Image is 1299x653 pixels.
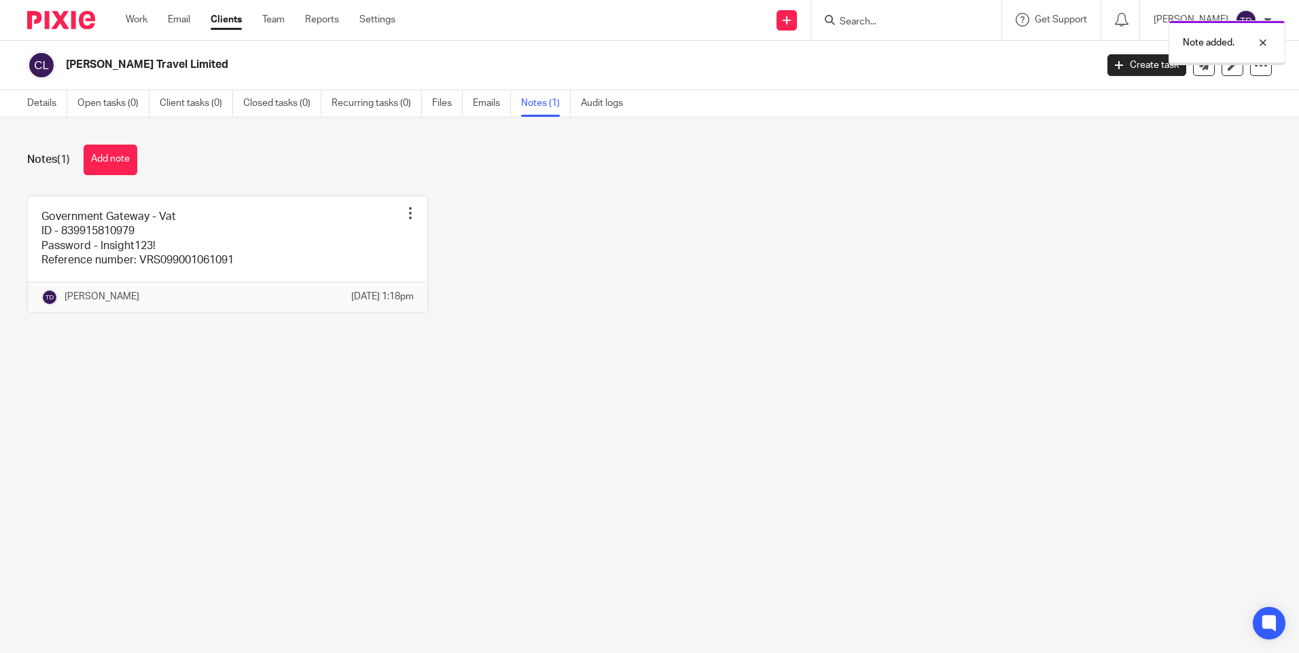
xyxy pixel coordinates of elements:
a: Reports [305,13,339,26]
img: svg%3E [27,51,56,79]
a: Notes (1) [521,90,571,117]
a: Create task [1107,54,1186,76]
a: Clients [211,13,242,26]
p: [PERSON_NAME] [65,290,139,303]
h2: [PERSON_NAME] Travel Limited [66,58,883,72]
a: Open tasks (0) [77,90,149,117]
a: Audit logs [581,90,633,117]
a: Team [262,13,285,26]
a: Recurring tasks (0) [332,90,422,117]
h1: Notes [27,153,70,167]
p: Note added. [1183,36,1234,50]
img: svg%3E [1235,10,1257,31]
a: Settings [359,13,395,26]
span: (1) [57,154,70,165]
button: Add note [84,145,137,175]
img: Pixie [27,11,95,29]
a: Work [126,13,147,26]
a: Details [27,90,67,117]
a: Emails [473,90,511,117]
p: [DATE] 1:18pm [351,290,414,303]
a: Email [168,13,190,26]
a: Closed tasks (0) [243,90,321,117]
img: svg%3E [41,289,58,305]
a: Client tasks (0) [160,90,233,117]
a: Files [432,90,463,117]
